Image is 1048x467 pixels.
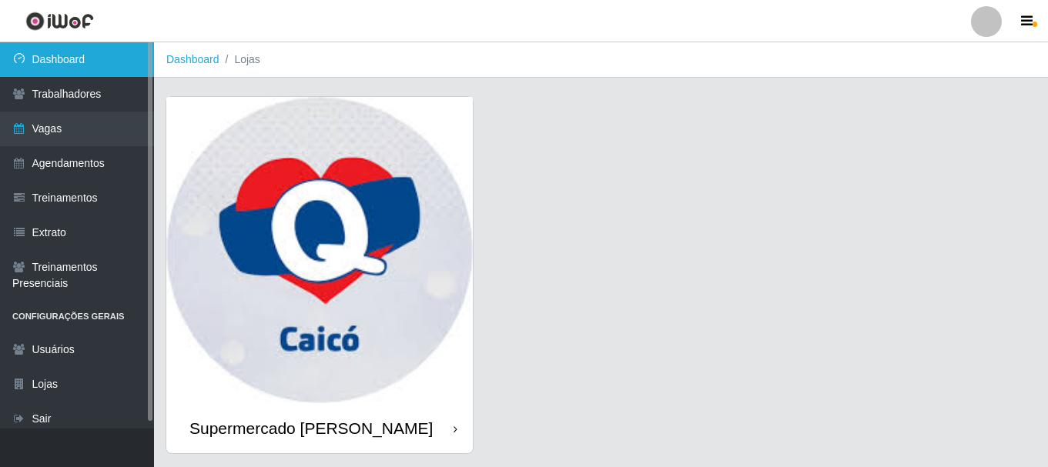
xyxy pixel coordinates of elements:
img: CoreUI Logo [25,12,94,31]
a: Supermercado [PERSON_NAME] [166,97,473,453]
nav: breadcrumb [154,42,1048,78]
a: Dashboard [166,53,219,65]
img: cardImg [166,97,473,403]
li: Lojas [219,52,260,68]
div: Supermercado [PERSON_NAME] [189,419,433,438]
